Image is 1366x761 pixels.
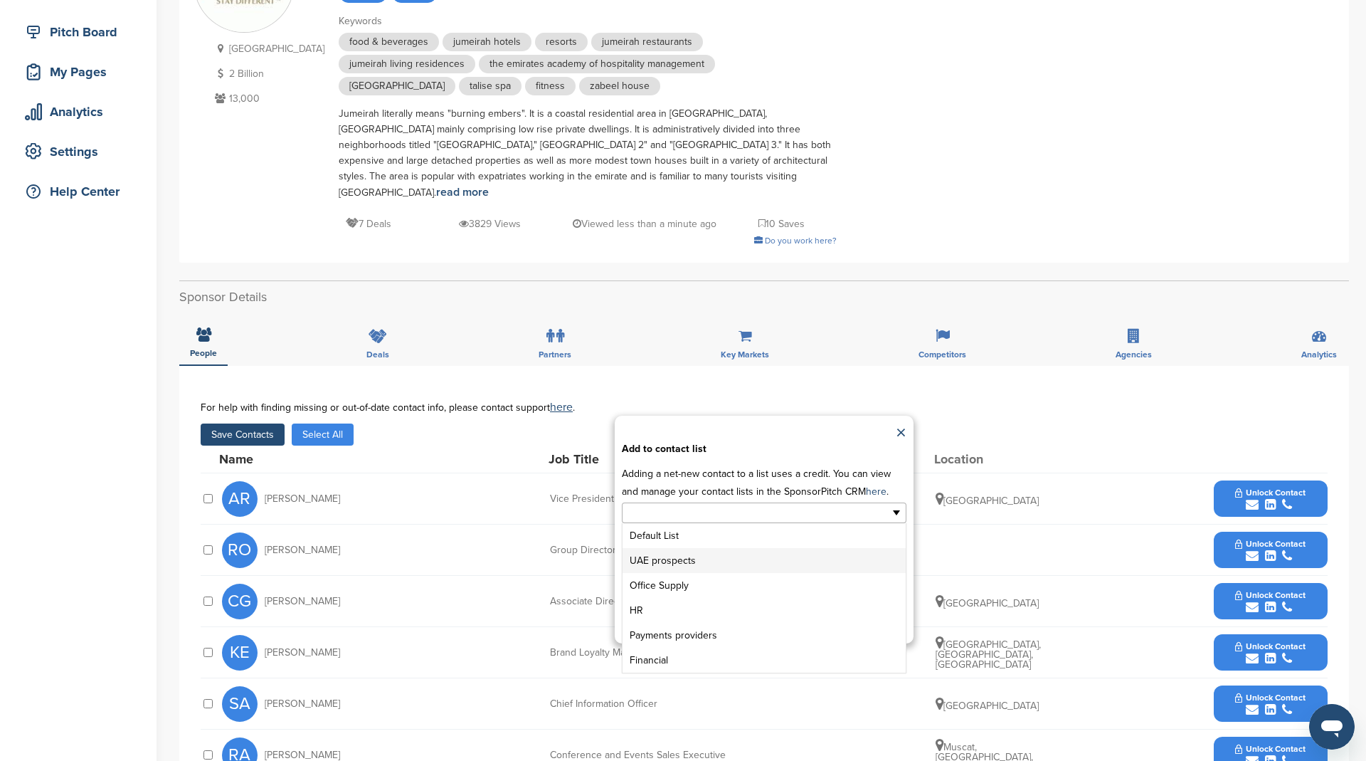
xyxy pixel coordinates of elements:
a: Settings [14,135,142,168]
li: HR [623,598,906,623]
span: jumeirah hotels [443,33,531,51]
p: Adding a net-new contact to a list uses a credit. You can view and manage your contact lists in t... [622,465,906,500]
div: My Pages [21,59,142,85]
a: My Pages [14,56,142,88]
span: CG [222,584,258,619]
span: Do you work here? [765,236,837,246]
span: resorts [535,33,588,51]
a: Help Center [14,175,142,208]
span: Partners [539,350,571,359]
div: Help Center [21,179,142,204]
span: Unlock Contact [1235,641,1306,651]
a: Analytics [14,95,142,128]
div: Conference and Events Sales Executive [550,750,763,760]
span: Unlock Contact [1235,539,1306,549]
span: the emirates academy of hospitality management [479,55,715,73]
a: read more [436,185,489,199]
div: Jumeirah literally means "burning embers". It is a coastal residential area in [GEOGRAPHIC_DATA],... [339,106,837,201]
a: here [550,400,573,414]
div: Analytics [21,99,142,125]
div: Chief Information Officer [550,699,763,709]
span: zabeel house [579,77,660,95]
p: 10 Saves [758,215,805,233]
span: KE [222,635,258,671]
p: 13,000 [211,90,324,107]
li: Payments providers [623,623,906,648]
a: × [896,423,906,444]
li: UAE prospects [623,548,906,573]
span: Unlock Contact [1235,590,1306,600]
h2: Sponsor Details [179,288,1349,307]
span: [PERSON_NAME] [265,750,340,760]
div: Settings [21,139,142,164]
span: [PERSON_NAME] [265,699,340,709]
span: AR [222,481,258,517]
span: Agencies [1116,350,1152,359]
li: Financial [623,648,906,673]
div: Brand Loyalty Manager [550,648,763,658]
p: 7 Deals [346,215,391,233]
span: jumeirah restaurants [591,33,703,51]
span: Deals [366,350,389,359]
span: RO [222,532,258,568]
p: Viewed less than a minute ago [573,215,716,233]
span: SA [222,686,258,722]
a: here [866,486,886,498]
button: Unlock Contact [1218,478,1323,520]
span: food & beverages [339,33,439,51]
span: [GEOGRAPHIC_DATA] [936,700,1039,712]
p: 2 Billion [211,65,324,83]
span: Competitors [918,350,966,359]
a: Do you work here? [754,236,837,246]
li: Office Supply [623,573,906,598]
span: Unlock Contact [1235,744,1306,754]
span: People [190,349,217,357]
div: Pitch Board [21,19,142,45]
span: [GEOGRAPHIC_DATA], [GEOGRAPHIC_DATA], [GEOGRAPHIC_DATA] [936,639,1041,671]
span: Unlock Contact [1235,693,1306,703]
span: talise spa [459,77,521,95]
iframe: Button to launch messaging window [1309,704,1355,750]
div: Add to contact list [622,444,906,454]
button: Unlock Contact [1218,683,1323,725]
button: Unlock Contact [1218,631,1323,674]
span: fitness [525,77,576,95]
a: Pitch Board [14,16,142,48]
button: Unlock Contact [1218,529,1323,572]
p: [GEOGRAPHIC_DATA] [211,40,324,58]
p: 3829 Views [459,215,521,233]
span: jumeirah living residences [339,55,475,73]
span: [PERSON_NAME] [265,648,340,658]
button: Unlock Contact [1218,580,1323,623]
div: Keywords [339,14,837,29]
span: [GEOGRAPHIC_DATA] [339,77,455,95]
span: Key Markets [721,350,769,359]
li: Default List [623,523,906,548]
span: Unlock Contact [1235,488,1306,498]
span: Analytics [1301,350,1337,359]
